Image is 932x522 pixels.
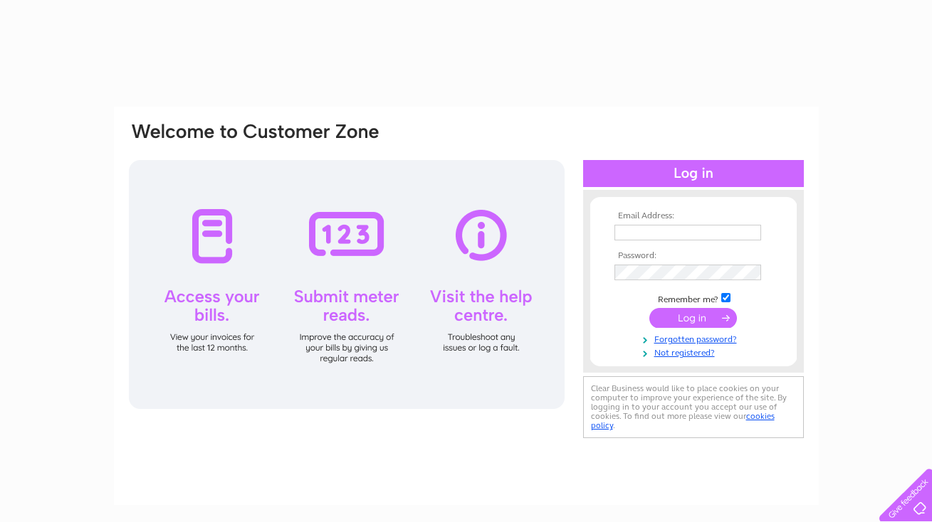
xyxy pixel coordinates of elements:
[611,291,776,305] td: Remember me?
[583,376,804,438] div: Clear Business would like to place cookies on your computer to improve your experience of the sit...
[649,308,737,328] input: Submit
[614,345,776,358] a: Not registered?
[614,331,776,345] a: Forgotten password?
[611,211,776,221] th: Email Address:
[611,251,776,261] th: Password:
[591,411,775,430] a: cookies policy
